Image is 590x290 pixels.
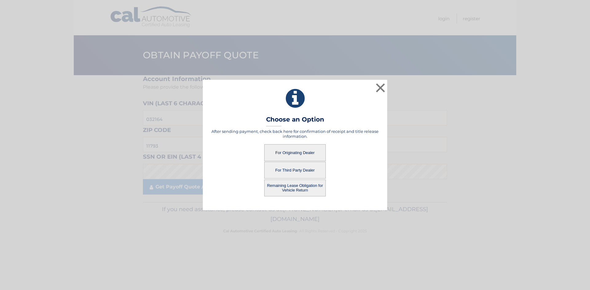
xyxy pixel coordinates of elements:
[264,162,326,179] button: For Third Party Dealer
[374,82,387,94] button: ×
[266,116,324,126] h3: Choose an Option
[264,144,326,161] button: For Originating Dealer
[264,180,326,196] button: Remaining Lease Obligation for Vehicle Return
[210,129,380,139] h5: After sending payment, check back here for confirmation of receipt and title release information.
